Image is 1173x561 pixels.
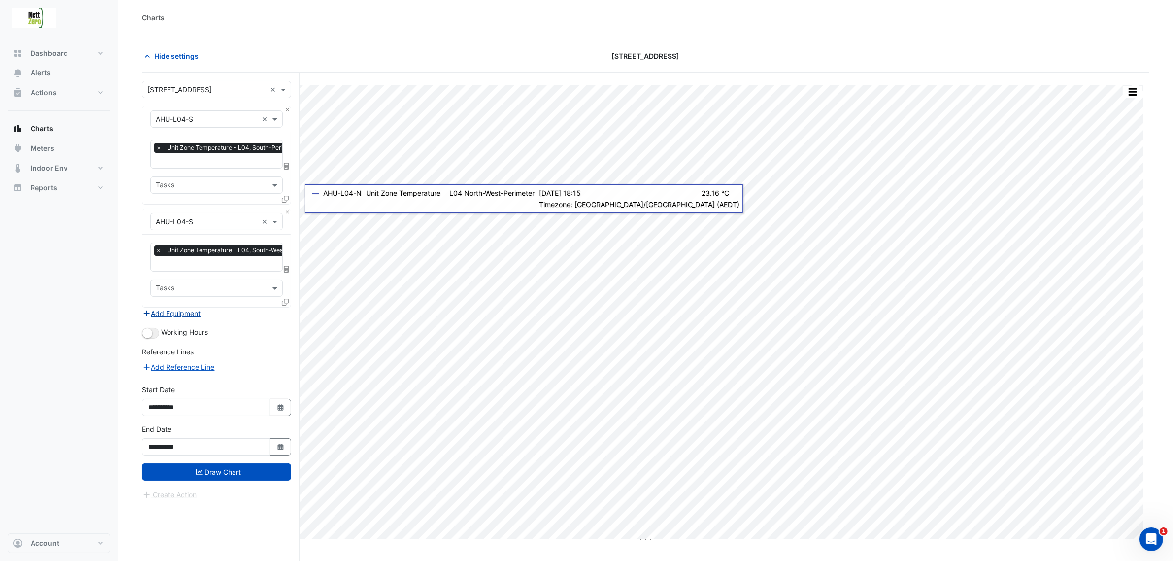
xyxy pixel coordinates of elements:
[154,245,163,255] span: ×
[142,308,201,319] button: Add Equipment
[154,282,174,295] div: Tasks
[31,538,59,548] span: Account
[8,178,110,198] button: Reports
[282,298,289,306] span: Clone Favourites and Tasks from this Equipment to other Equipment
[31,124,53,134] span: Charts
[31,163,67,173] span: Indoor Env
[8,43,110,63] button: Dashboard
[31,68,51,78] span: Alerts
[142,47,205,65] button: Hide settings
[165,143,302,153] span: Unit Zone Temperature - L04, South-Perimeter
[154,143,163,153] span: ×
[8,83,110,103] button: Actions
[8,533,110,553] button: Account
[282,162,291,170] span: Choose Function
[276,443,285,451] fa-icon: Select Date
[142,463,291,481] button: Draw Chart
[161,328,208,336] span: Working Hours
[31,143,54,153] span: Meters
[13,163,23,173] app-icon: Indoor Env
[8,139,110,158] button: Meters
[13,48,23,58] app-icon: Dashboard
[282,265,291,273] span: Choose Function
[1139,527,1163,551] iframe: Intercom live chat
[8,63,110,83] button: Alerts
[13,183,23,193] app-icon: Reports
[31,183,57,193] span: Reports
[142,490,198,498] app-escalated-ticket-create-button: Please draw the charts first
[612,51,680,61] span: [STREET_ADDRESS]
[12,8,56,28] img: Company Logo
[142,361,215,373] button: Add Reference Line
[1160,527,1168,535] span: 1
[282,195,289,203] span: Clone Favourites and Tasks from this Equipment to other Equipment
[142,12,165,23] div: Charts
[13,124,23,134] app-icon: Charts
[31,48,68,58] span: Dashboard
[142,385,175,395] label: Start Date
[8,119,110,139] button: Charts
[31,88,57,98] span: Actions
[284,209,291,215] button: Close
[262,216,270,227] span: Clear
[142,347,194,357] label: Reference Lines
[165,245,318,255] span: Unit Zone Temperature - L04, South-West-Perimeter
[8,158,110,178] button: Indoor Env
[284,106,291,113] button: Close
[154,51,199,61] span: Hide settings
[142,424,171,434] label: End Date
[270,84,278,95] span: Clear
[262,114,270,124] span: Clear
[13,88,23,98] app-icon: Actions
[1123,86,1142,98] button: More Options
[13,68,23,78] app-icon: Alerts
[154,179,174,192] div: Tasks
[276,403,285,412] fa-icon: Select Date
[13,143,23,153] app-icon: Meters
